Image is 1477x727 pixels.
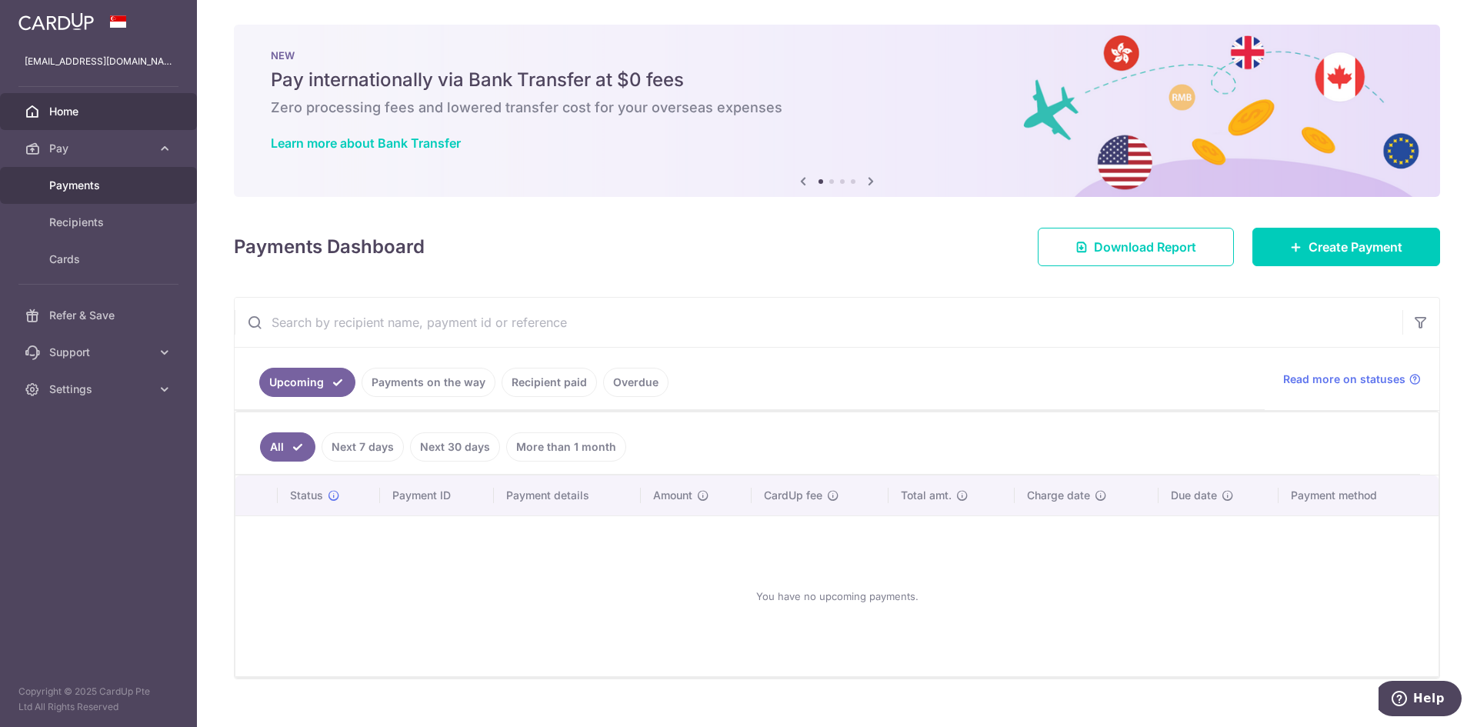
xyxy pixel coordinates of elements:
[653,488,692,503] span: Amount
[1027,488,1090,503] span: Charge date
[1038,228,1234,266] a: Download Report
[410,432,500,462] a: Next 30 days
[290,488,323,503] span: Status
[506,432,626,462] a: More than 1 month
[49,345,151,360] span: Support
[1171,488,1217,503] span: Due date
[1252,228,1440,266] a: Create Payment
[49,308,151,323] span: Refer & Save
[49,104,151,119] span: Home
[234,25,1440,197] img: Bank transfer banner
[271,98,1403,117] h6: Zero processing fees and lowered transfer cost for your overseas expenses
[49,382,151,397] span: Settings
[1283,372,1405,387] span: Read more on statuses
[764,488,822,503] span: CardUp fee
[380,475,494,515] th: Payment ID
[362,368,495,397] a: Payments on the way
[322,432,404,462] a: Next 7 days
[1379,681,1462,719] iframe: Opens a widget where you can find more information
[25,54,172,69] p: [EMAIL_ADDRESS][DOMAIN_NAME]
[271,135,461,151] a: Learn more about Bank Transfer
[1309,238,1402,256] span: Create Payment
[235,298,1402,347] input: Search by recipient name, payment id or reference
[49,252,151,267] span: Cards
[49,141,151,156] span: Pay
[260,432,315,462] a: All
[603,368,668,397] a: Overdue
[901,488,952,503] span: Total amt.
[254,529,1420,664] div: You have no upcoming payments.
[49,178,151,193] span: Payments
[234,233,425,261] h4: Payments Dashboard
[259,368,355,397] a: Upcoming
[271,49,1403,62] p: NEW
[18,12,94,31] img: CardUp
[1279,475,1439,515] th: Payment method
[271,68,1403,92] h5: Pay internationally via Bank Transfer at $0 fees
[1283,372,1421,387] a: Read more on statuses
[1094,238,1196,256] span: Download Report
[49,215,151,230] span: Recipients
[494,475,642,515] th: Payment details
[502,368,597,397] a: Recipient paid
